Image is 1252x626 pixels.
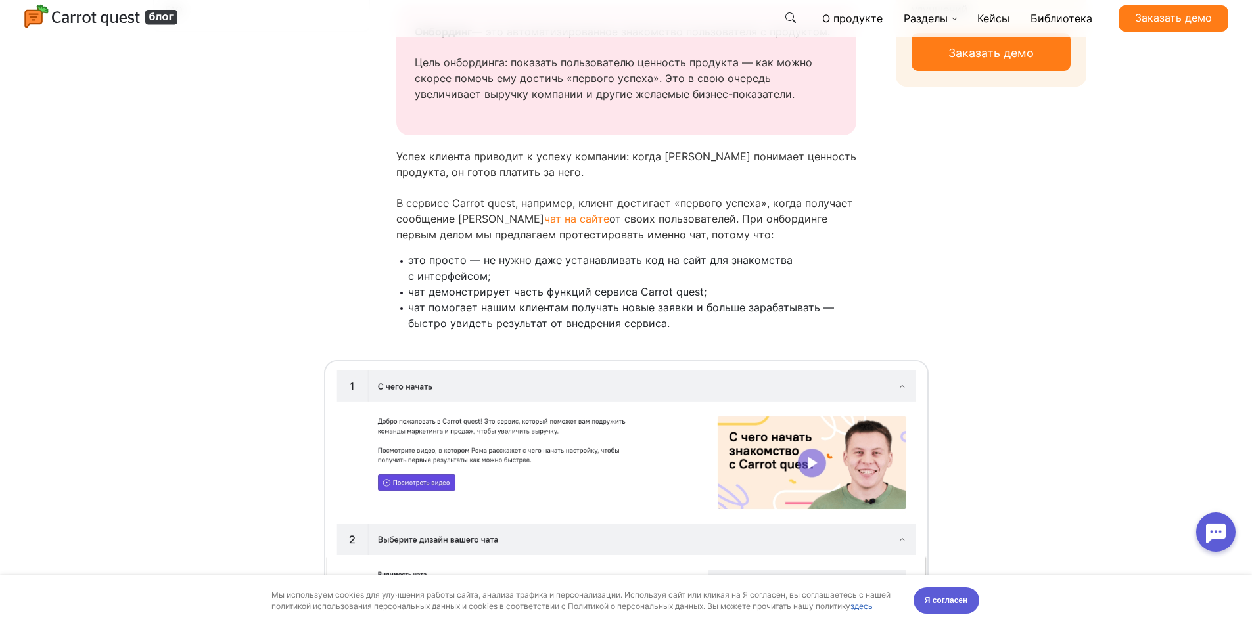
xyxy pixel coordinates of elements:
a: здесь [850,26,873,36]
li: это просто — не нужно даже устанавливать код на сайт для знакомства с интерфейсом; [408,252,856,284]
p: Цель онбординга: показать пользователю ценность продукта — как можно скорее помочь ему достичь «п... [415,55,838,102]
button: Я согласен [914,12,979,39]
p: Успех клиента приводит к успеху компании: когда [PERSON_NAME] понимает ценность продукта, он гото... [396,148,856,180]
div: Мы используем cookies для улучшения работы сайта, анализа трафика и персонализации. Используя сай... [271,14,898,37]
a: О продукте [817,5,888,32]
li: чат демонстрирует часть функций сервиса Carrot quest; [408,284,856,300]
p: В сервисе Carrot quest, например, клиент достигает «первого успеха», когда получает сообщение [PE... [396,195,856,242]
a: Кейсы [972,5,1015,32]
a: Библиотека [1025,5,1098,32]
a: чат на сайте [544,212,609,225]
a: Заказать демо [912,33,1071,71]
img: Carrot quest [24,4,179,30]
li: чат помогает нашим клиентам получать новые заявки и больше зарабатывать — быстро увидеть результа... [408,300,856,331]
a: Заказать демо [1119,5,1228,32]
a: Разделы [898,5,962,32]
span: Я согласен [925,19,968,32]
